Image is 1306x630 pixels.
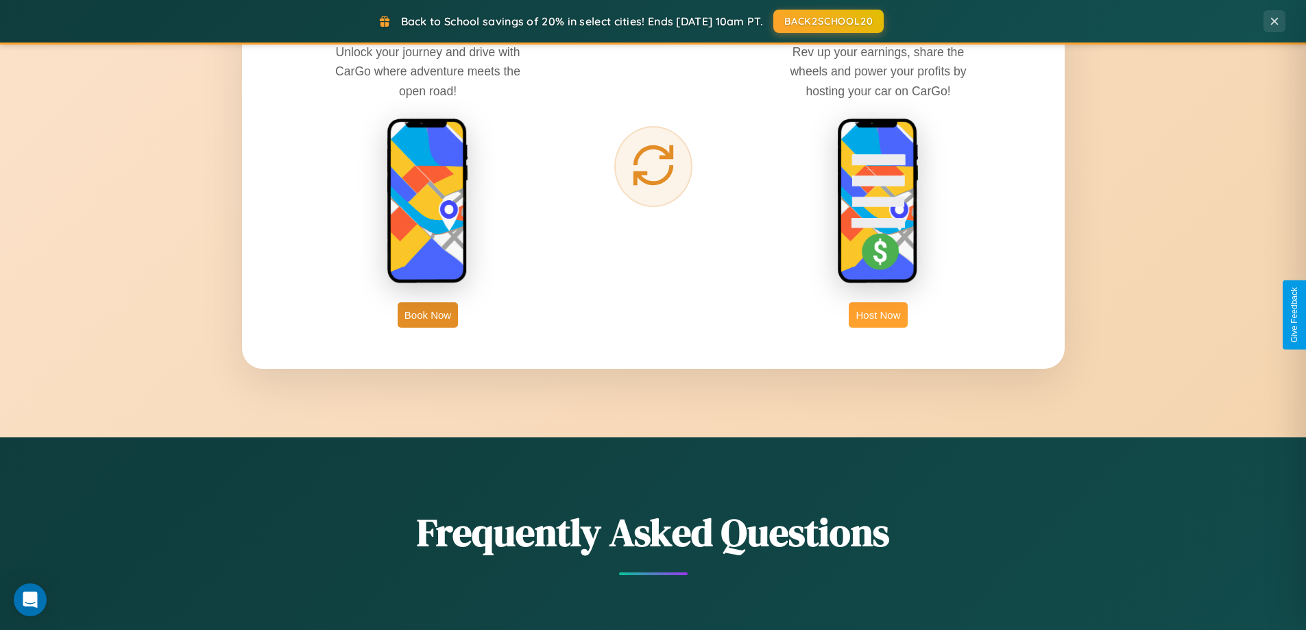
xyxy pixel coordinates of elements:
[325,43,531,100] p: Unlock your journey and drive with CarGo where adventure meets the open road!
[775,43,981,100] p: Rev up your earnings, share the wheels and power your profits by hosting your car on CarGo!
[849,302,907,328] button: Host Now
[398,302,458,328] button: Book Now
[837,118,919,285] img: host phone
[1290,287,1299,343] div: Give Feedback
[387,118,469,285] img: rent phone
[242,506,1065,559] h2: Frequently Asked Questions
[14,583,47,616] div: Open Intercom Messenger
[401,14,763,28] span: Back to School savings of 20% in select cities! Ends [DATE] 10am PT.
[773,10,884,33] button: BACK2SCHOOL20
